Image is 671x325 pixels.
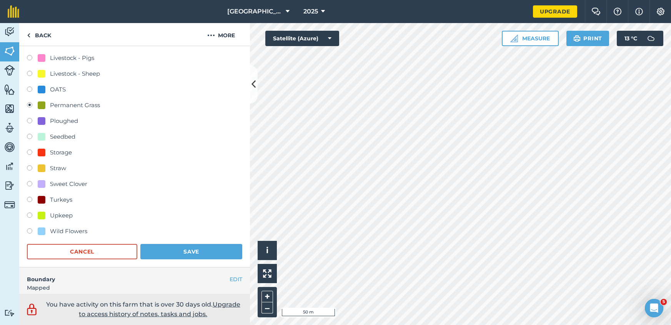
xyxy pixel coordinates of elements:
[50,179,87,189] div: Sweet Clover
[656,8,665,15] img: A cog icon
[645,299,663,317] iframe: Intercom live chat
[50,53,94,63] div: Livestock - Pigs
[4,161,15,172] img: svg+xml;base64,PD94bWwgdmVyc2lvbj0iMS4wIiBlbmNvZGluZz0idXRmLTgiPz4KPCEtLSBHZW5lcmF0b3I6IEFkb2JlIE...
[50,116,78,126] div: Ploughed
[303,7,318,16] span: 2025
[50,69,100,78] div: Livestock - Sheep
[19,284,250,292] span: Mapped
[4,45,15,57] img: svg+xml;base64,PHN2ZyB4bWxucz0iaHR0cDovL3d3dy53My5vcmcvMjAwMC9zdmciIHdpZHRoPSI1NiIgaGVpZ2h0PSI2MC...
[533,5,577,18] a: Upgrade
[8,5,19,18] img: fieldmargin Logo
[207,31,215,40] img: svg+xml;base64,PHN2ZyB4bWxucz0iaHR0cDovL3d3dy53My5vcmcvMjAwMC9zdmciIHdpZHRoPSIyMCIgaGVpZ2h0PSIyNC...
[50,195,72,204] div: Turkeys
[19,23,59,46] a: Back
[263,269,271,278] img: Four arrows, one pointing top left, one top right, one bottom right and the last bottom left
[4,103,15,114] img: svg+xml;base64,PHN2ZyB4bWxucz0iaHR0cDovL3d3dy53My5vcmcvMjAwMC9zdmciIHdpZHRoPSI1NiIgaGVpZ2h0PSI2MC...
[265,31,339,46] button: Satellite (Azure)
[42,300,244,319] p: You have activity on this farm that is over 30 days old.
[661,299,667,305] span: 5
[50,85,66,94] div: OATS
[4,141,15,153] img: svg+xml;base64,PD94bWwgdmVyc2lvbj0iMS4wIiBlbmNvZGluZz0idXRmLTgiPz4KPCEtLSBHZW5lcmF0b3I6IEFkb2JlIE...
[4,309,15,317] img: svg+xml;base64,PD94bWwgdmVyc2lvbj0iMS4wIiBlbmNvZGluZz0idXRmLTgiPz4KPCEtLSBHZW5lcmF0b3I6IEFkb2JlIE...
[591,8,601,15] img: Two speech bubbles overlapping with the left bubble in the forefront
[4,65,15,76] img: svg+xml;base64,PD94bWwgdmVyc2lvbj0iMS4wIiBlbmNvZGluZz0idXRmLTgiPz4KPCEtLSBHZW5lcmF0b3I6IEFkb2JlIE...
[566,31,609,46] button: Print
[624,31,637,46] span: 13 ° C
[230,275,242,284] button: EDIT
[4,180,15,191] img: svg+xml;base64,PD94bWwgdmVyc2lvbj0iMS4wIiBlbmNvZGluZz0idXRmLTgiPz4KPCEtLSBHZW5lcmF0b3I6IEFkb2JlIE...
[510,35,518,42] img: Ruler icon
[50,211,73,220] div: Upkeep
[140,244,242,259] button: Save
[4,199,15,210] img: svg+xml;base64,PD94bWwgdmVyc2lvbj0iMS4wIiBlbmNvZGluZz0idXRmLTgiPz4KPCEtLSBHZW5lcmF0b3I6IEFkb2JlIE...
[261,302,273,313] button: –
[4,122,15,134] img: svg+xml;base64,PD94bWwgdmVyc2lvbj0iMS4wIiBlbmNvZGluZz0idXRmLTgiPz4KPCEtLSBHZW5lcmF0b3I6IEFkb2JlIE...
[50,164,66,173] div: Straw
[27,244,137,259] button: Cancel
[258,241,277,260] button: i
[50,132,75,141] div: Seedbed
[27,31,30,40] img: svg+xml;base64,PHN2ZyB4bWxucz0iaHR0cDovL3d3dy53My5vcmcvMjAwMC9zdmciIHdpZHRoPSI5IiBoZWlnaHQ9IjI0Ii...
[25,302,38,317] img: svg+xml;base64,PD94bWwgdmVyc2lvbj0iMS4wIiBlbmNvZGluZz0idXRmLTgiPz4KPCEtLSBHZW5lcmF0b3I6IEFkb2JlIE...
[573,34,581,43] img: svg+xml;base64,PHN2ZyB4bWxucz0iaHR0cDovL3d3dy53My5vcmcvMjAwMC9zdmciIHdpZHRoPSIxOSIgaGVpZ2h0PSIyNC...
[643,31,659,46] img: svg+xml;base64,PD94bWwgdmVyc2lvbj0iMS4wIiBlbmNvZGluZz0idXRmLTgiPz4KPCEtLSBHZW5lcmF0b3I6IEFkb2JlIE...
[50,148,72,157] div: Storage
[261,291,273,302] button: +
[635,7,643,16] img: svg+xml;base64,PHN2ZyB4bWxucz0iaHR0cDovL3d3dy53My5vcmcvMjAwMC9zdmciIHdpZHRoPSIxNyIgaGVpZ2h0PSIxNy...
[613,8,622,15] img: A question mark icon
[502,31,559,46] button: Measure
[4,84,15,95] img: svg+xml;base64,PHN2ZyB4bWxucz0iaHR0cDovL3d3dy53My5vcmcvMjAwMC9zdmciIHdpZHRoPSI1NiIgaGVpZ2h0PSI2MC...
[617,31,663,46] button: 13 °C
[50,101,100,110] div: Permanent Grass
[19,267,230,284] h4: Boundary
[266,245,268,255] span: i
[227,7,283,16] span: [GEOGRAPHIC_DATA]
[50,227,87,236] div: Wild Flowers
[192,23,250,46] button: More
[4,26,15,38] img: svg+xml;base64,PD94bWwgdmVyc2lvbj0iMS4wIiBlbmNvZGluZz0idXRmLTgiPz4KPCEtLSBHZW5lcmF0b3I6IEFkb2JlIE...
